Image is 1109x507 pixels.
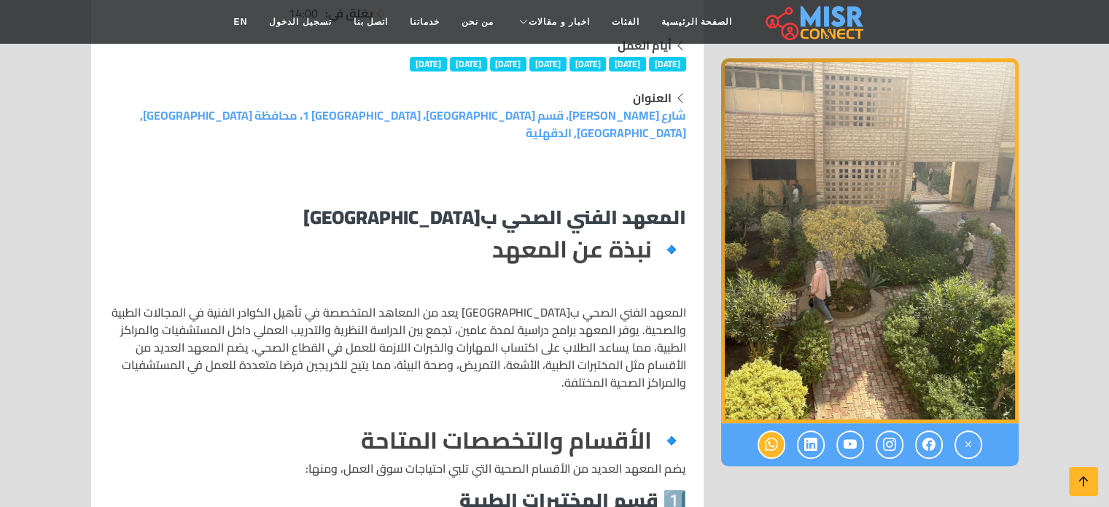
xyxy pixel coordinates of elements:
a: EN [223,8,259,36]
p: المعهد الفني الصحي ب[GEOGRAPHIC_DATA] يعد من المعاهد المتخصصة في تأهيل الكوادر الفنية في المجالات... [109,303,686,391]
span: [DATE] [529,57,567,71]
span: [DATE] [649,57,686,71]
strong: 🔹 الأقسام والتخصصات المتاحة [361,418,686,462]
img: main.misr_connect [766,4,863,40]
a: اخبار و مقالات [505,8,601,36]
img: المعهد الفني الصحي بالمنصورة [721,58,1019,423]
a: الصفحة الرئيسية [650,8,743,36]
span: [DATE] [450,57,487,71]
span: [DATE] [569,57,607,71]
a: الفئات [601,8,650,36]
strong: المعهد الفني الصحي ب[GEOGRAPHIC_DATA] [303,199,686,235]
strong: 🔹 نبذة عن المعهد [492,227,686,271]
a: من نحن [451,8,505,36]
a: تسجيل الدخول [258,8,342,36]
a: خدماتنا [399,8,451,36]
div: 1 / 1 [721,58,1019,423]
a: شارع [PERSON_NAME]، قسم [GEOGRAPHIC_DATA]، [GEOGRAPHIC_DATA] 1، محافظة [GEOGRAPHIC_DATA], [GEOGRA... [140,104,686,144]
p: يضم المعهد العديد من الأقسام الصحية التي تلبي احتياجات سوق العمل، ومنها: [109,460,686,477]
span: اخبار و مقالات [529,15,590,28]
a: اتصل بنا [343,8,399,36]
span: [DATE] [410,57,447,71]
span: [DATE] [490,57,527,71]
strong: العنوان [633,87,672,109]
span: [DATE] [609,57,646,71]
